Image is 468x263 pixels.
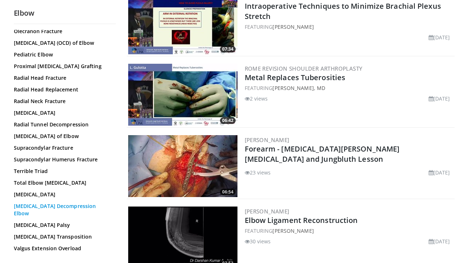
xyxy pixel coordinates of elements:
[245,208,290,215] a: [PERSON_NAME]
[220,189,236,195] span: 06:54
[14,203,112,217] a: [MEDICAL_DATA] Decompression Elbow
[245,1,441,21] a: Intraoperative Techniques to Minimize Brachial Plexus Stretch
[128,64,237,126] img: 98ea1a58-a5eb-4fce-a648-f8b41e99bb4c.300x170_q85_crop-smart_upscale.jpg
[128,135,237,197] img: 8eb1b581-1f49-4132-a6ff-46c20d2c9ccc.300x170_q85_crop-smart_upscale.jpg
[14,121,112,128] a: Radial Tunnel Decompression
[14,51,112,58] a: Pediatric Elbow
[14,133,112,140] a: [MEDICAL_DATA] of Elbow
[14,179,112,187] a: Total Elbow [MEDICAL_DATA]
[128,135,237,197] a: 06:54
[245,215,358,225] a: Elbow Ligament Reconstruction
[245,144,400,164] a: Forearm - [MEDICAL_DATA][PERSON_NAME][MEDICAL_DATA] and Jungbluth Lesson
[14,191,112,198] a: [MEDICAL_DATA]
[429,95,450,102] li: [DATE]
[429,238,450,245] li: [DATE]
[272,23,314,30] a: [PERSON_NAME]
[220,117,236,124] span: 06:42
[272,85,325,91] a: [PERSON_NAME], MD
[14,233,112,240] a: [MEDICAL_DATA] Transposition
[245,72,346,82] a: Metal Replaces Tuberosities
[220,46,236,52] span: 07:34
[14,156,112,163] a: Supracondylar Humerus Fracture
[14,109,112,117] a: [MEDICAL_DATA]
[245,136,290,144] a: [PERSON_NAME]
[429,169,450,176] li: [DATE]
[245,95,268,102] li: 2 views
[14,63,112,70] a: Proximal [MEDICAL_DATA] Grafting
[14,144,112,152] a: Supracondylar Fracture
[14,98,112,105] a: Radial Neck Fracture
[128,64,237,126] a: 06:42
[14,74,112,82] a: Radial Head Fracture
[14,168,112,175] a: Terrible Triad
[14,245,112,252] a: Valgus Extension Overload
[245,23,453,31] div: FEATURING
[245,65,363,72] a: Rome Revision Shoulder Arthroplasty
[272,227,314,234] a: [PERSON_NAME]
[429,34,450,41] li: [DATE]
[14,39,112,47] a: [MEDICAL_DATA] (OCD) of Elbow
[245,238,271,245] li: 30 views
[245,169,271,176] li: 23 views
[14,221,112,229] a: [MEDICAL_DATA] Palsy
[14,86,112,93] a: Radial Head Replacement
[245,227,453,235] div: FEATURING
[14,8,116,18] h2: Elbow
[14,28,112,35] a: Olecranon Fracture
[245,84,453,92] div: FEATURING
